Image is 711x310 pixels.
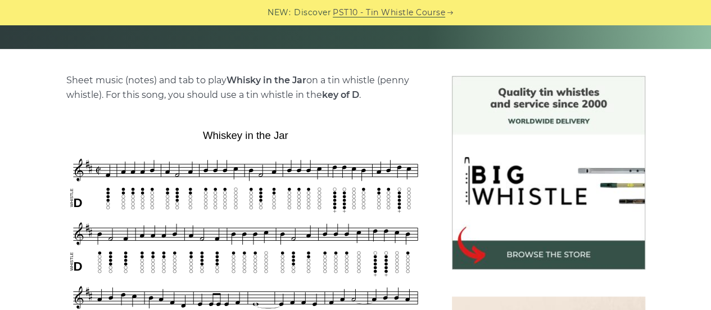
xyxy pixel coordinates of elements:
span: NEW: [268,6,291,19]
span: Discover [294,6,331,19]
strong: key of D [322,89,359,100]
a: PST10 - Tin Whistle Course [333,6,445,19]
img: BigWhistle Tin Whistle Store [452,76,645,269]
p: Sheet music (notes) and tab to play on a tin whistle (penny whistle). For this song, you should u... [66,73,425,102]
strong: Whisky in the Jar [227,75,306,86]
